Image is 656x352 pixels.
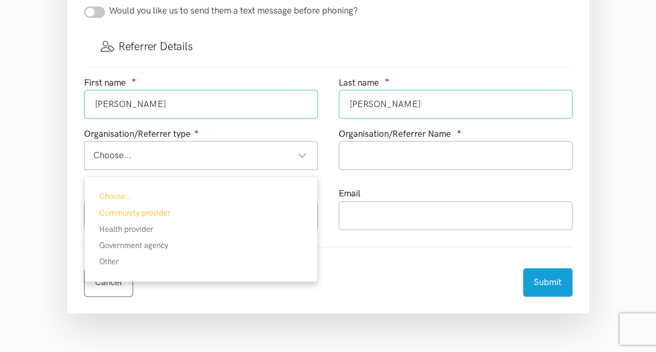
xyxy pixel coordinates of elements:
label: Email [339,186,361,201]
div: Community provider [85,207,317,219]
div: Other [85,255,317,268]
sup: ● [195,127,199,135]
div: Choose... [85,190,317,203]
label: Last name [339,76,379,90]
h3: Referrer Details [101,39,556,54]
span: Would you like us to send them a text message before phoning? [109,5,358,16]
a: Cancel [84,268,133,297]
sup: ● [385,76,389,84]
button: Submit [523,268,572,297]
div: Health provider [85,223,317,236]
label: First name [84,76,126,90]
div: Organisation/Referrer type [84,127,318,141]
sup: ● [457,127,461,135]
label: Organisation/Referrer Name [339,127,451,141]
sup: ● [132,76,136,84]
div: Government agency [85,239,317,252]
div: Choose... [93,148,307,162]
